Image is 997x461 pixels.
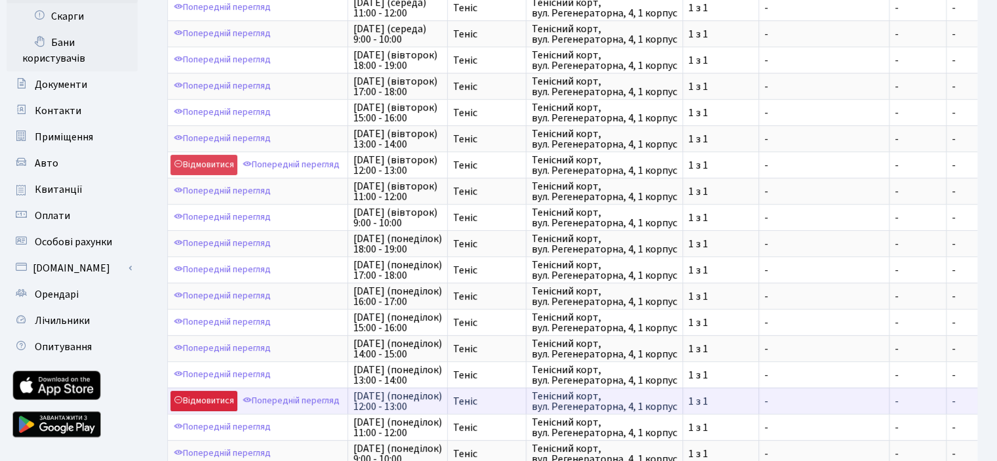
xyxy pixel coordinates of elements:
[7,3,138,30] a: Скарги
[453,317,520,328] span: Теніс
[7,176,138,203] a: Квитанції
[453,370,520,380] span: Теніс
[35,313,90,328] span: Лічильники
[453,291,520,302] span: Теніс
[7,229,138,255] a: Особові рахунки
[170,233,274,254] a: Попередній перегляд
[353,102,442,123] span: [DATE] (вівторок) 15:00 - 16:00
[895,160,941,170] span: -
[35,235,112,249] span: Особові рахунки
[895,212,941,223] span: -
[895,291,941,302] span: -
[453,449,520,459] span: Теніс
[353,233,442,254] span: [DATE] (понеділок) 18:00 - 19:00
[895,317,941,328] span: -
[952,289,956,304] span: -
[35,104,81,118] span: Контакти
[952,263,956,277] span: -
[688,160,753,170] span: 1 з 1
[952,158,956,172] span: -
[688,134,753,144] span: 1 з 1
[952,184,956,199] span: -
[35,77,87,92] span: Документи
[532,102,677,123] span: Тенісний корт, вул. Регенераторна, 4, 1 корпус
[688,396,753,407] span: 1 з 1
[952,27,956,41] span: -
[764,108,884,118] span: -
[532,338,677,359] span: Тенісний корт, вул. Регенераторна, 4, 1 корпус
[764,212,884,223] span: -
[170,76,274,96] a: Попередній перегляд
[688,291,753,302] span: 1 з 1
[688,317,753,328] span: 1 з 1
[895,55,941,66] span: -
[353,365,442,386] span: [DATE] (понеділок) 13:00 - 14:00
[952,132,956,146] span: -
[170,391,237,411] a: Відмовитися
[895,265,941,275] span: -
[895,134,941,144] span: -
[453,108,520,118] span: Теніс
[532,50,677,71] span: Тенісний корт, вул. Регенераторна, 4, 1 корпус
[7,281,138,308] a: Орендарі
[353,50,442,71] span: [DATE] (вівторок) 18:00 - 19:00
[532,181,677,202] span: Тенісний корт, вул. Регенераторна, 4, 1 корпус
[453,212,520,223] span: Теніс
[952,210,956,225] span: -
[764,134,884,144] span: -
[764,449,884,459] span: -
[7,124,138,150] a: Приміщення
[764,239,884,249] span: -
[688,55,753,66] span: 1 з 1
[353,312,442,333] span: [DATE] (понеділок) 15:00 - 16:00
[532,417,677,438] span: Тенісний корт, вул. Регенераторна, 4, 1 корпус
[7,255,138,281] a: [DOMAIN_NAME]
[7,203,138,229] a: Оплати
[353,417,442,438] span: [DATE] (понеділок) 11:00 - 12:00
[353,155,442,176] span: [DATE] (вівторок) 12:00 - 13:00
[532,312,677,333] span: Тенісний корт, вул. Регенераторна, 4, 1 корпус
[453,134,520,144] span: Теніс
[353,24,442,45] span: [DATE] (середа) 9:00 - 10:00
[7,71,138,98] a: Документи
[170,129,274,149] a: Попередній перегляд
[35,209,70,223] span: Оплати
[764,29,884,39] span: -
[952,420,956,435] span: -
[952,315,956,330] span: -
[895,186,941,197] span: -
[532,129,677,150] span: Тенісний корт, вул. Регенераторна, 4, 1 корпус
[353,260,442,281] span: [DATE] (понеділок) 17:00 - 18:00
[895,422,941,433] span: -
[688,186,753,197] span: 1 з 1
[688,422,753,433] span: 1 з 1
[532,260,677,281] span: Тенісний корт, вул. Регенераторна, 4, 1 корпус
[952,394,956,409] span: -
[170,24,274,44] a: Попередній перегляд
[353,338,442,359] span: [DATE] (понеділок) 14:00 - 15:00
[453,396,520,407] span: Теніс
[170,312,274,332] a: Попередній перегляд
[353,207,442,228] span: [DATE] (вівторок) 9:00 - 10:00
[532,155,677,176] span: Тенісний корт, вул. Регенераторна, 4, 1 корпус
[170,181,274,201] a: Попередній перегляд
[453,3,520,13] span: Теніс
[764,160,884,170] span: -
[532,24,677,45] span: Тенісний корт, вул. Регенераторна, 4, 1 корпус
[170,365,274,385] a: Попередній перегляд
[764,370,884,380] span: -
[952,342,956,356] span: -
[35,130,93,144] span: Приміщення
[353,76,442,97] span: [DATE] (вівторок) 17:00 - 18:00
[764,291,884,302] span: -
[952,79,956,94] span: -
[453,29,520,39] span: Теніс
[170,50,274,70] a: Попередній перегляд
[952,53,956,68] span: -
[7,98,138,124] a: Контакти
[895,396,941,407] span: -
[353,286,442,307] span: [DATE] (понеділок) 16:00 - 17:00
[170,417,274,437] a: Попередній перегляд
[453,55,520,66] span: Теніс
[688,212,753,223] span: 1 з 1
